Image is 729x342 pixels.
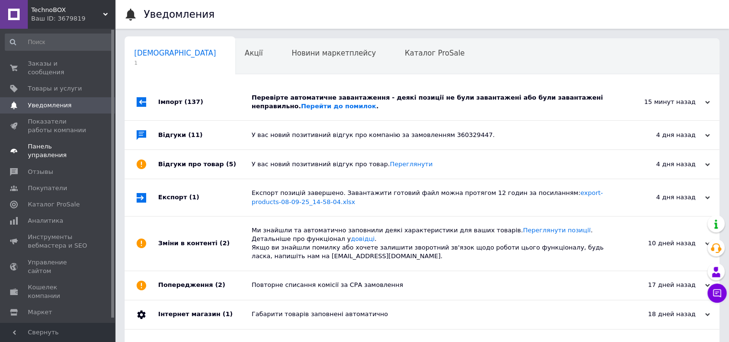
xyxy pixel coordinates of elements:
div: 15 минут назад [614,98,710,106]
div: 17 дней назад [614,281,710,289]
a: Перейти до помилок [301,103,376,110]
span: Новини маркетплейсу [291,49,376,57]
div: Відгуки про товар [158,150,252,179]
button: Чат с покупателем [707,284,727,303]
span: (137) [185,98,203,105]
div: 10 дней назад [614,239,710,248]
span: Покупатели [28,184,67,193]
span: Панель управления [28,142,89,160]
div: Відгуки [158,121,252,149]
div: Ми знайшли та автоматично заповнили деякі характеристики для ваших товарів. . Детальніше про функ... [252,226,614,261]
span: (2) [215,281,225,288]
h1: Уведомления [144,9,215,20]
div: Габарити товарів заповнені автоматично [252,310,614,319]
div: 4 дня назад [614,193,710,202]
span: TechnoBOX [31,6,103,14]
span: 1 [134,59,216,67]
div: Експорт позицій завершено. Завантажити готовий файл можна протягом 12 годин за посиланням: [252,189,614,206]
div: Повторне списання комісії за СРА замовлення [252,281,614,289]
span: (1) [222,310,232,318]
span: (2) [220,239,230,247]
span: Кошелек компании [28,283,89,300]
div: Перевірте автоматичне завантаження - деякі позиції не були завантажені або були завантажені непра... [252,93,614,111]
div: Попередження [158,271,252,300]
span: (1) [189,194,199,201]
span: Заказы и сообщения [28,59,89,77]
div: Ваш ID: 3679819 [31,14,115,23]
a: export-products-08-09-25_14-58-04.xlsx [252,189,603,205]
span: Управление сайтом [28,258,89,275]
span: (5) [226,160,236,168]
div: У вас новий позитивний відгук про компанію за замовленням 360329447. [252,131,614,139]
div: Інтернет магазин [158,300,252,329]
span: Уведомления [28,101,71,110]
div: У вас новий позитивний відгук про товар. [252,160,614,169]
a: Переглянути позиції [523,227,590,234]
span: [DEMOGRAPHIC_DATA] [134,49,216,57]
div: 4 дня назад [614,131,710,139]
a: Переглянути [390,160,432,168]
input: Поиск [5,34,113,51]
span: Каталог ProSale [28,200,80,209]
div: Імпорт [158,84,252,120]
div: Експорт [158,179,252,216]
span: Отзывы [28,168,53,176]
span: (11) [188,131,203,138]
span: Аналитика [28,217,63,225]
div: 4 дня назад [614,160,710,169]
span: Маркет [28,308,52,317]
div: 18 дней назад [614,310,710,319]
span: Каталог ProSale [405,49,464,57]
span: Показатели работы компании [28,117,89,135]
div: Зміни в контенті [158,217,252,271]
span: Товары и услуги [28,84,82,93]
a: довідці [351,235,375,242]
span: Акції [245,49,263,57]
span: Инструменты вебмастера и SEO [28,233,89,250]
